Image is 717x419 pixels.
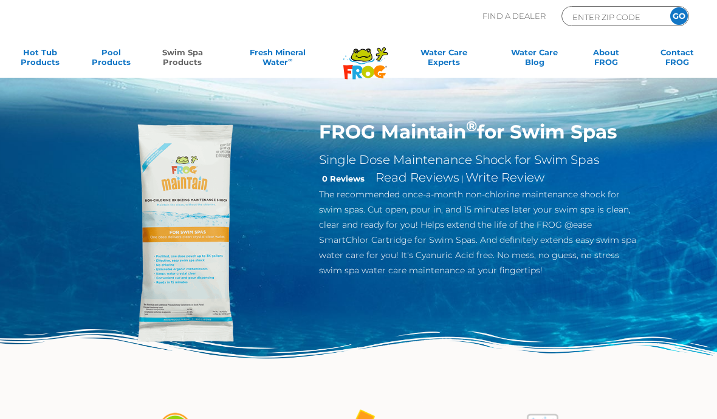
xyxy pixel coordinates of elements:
[155,47,210,72] a: Swim SpaProducts
[83,47,139,72] a: PoolProducts
[319,152,642,168] h2: Single Dose Maintenance Shock for Swim Spas
[12,47,67,72] a: Hot TubProducts
[319,187,642,278] p: The recommended once-a-month non-chlorine maintenance shock for swim spas. Cut open, pour in, and...
[322,174,365,183] strong: 0 Reviews
[670,7,688,25] input: GO
[226,47,329,72] a: Fresh MineralWater∞
[507,47,562,72] a: Water CareBlog
[288,56,292,63] sup: ∞
[578,47,634,72] a: AboutFROG
[376,170,459,185] a: Read Reviews
[465,170,544,185] a: Write Review
[461,174,464,183] span: |
[466,117,477,135] sup: ®
[337,32,394,80] img: Frog Products Logo
[397,47,491,72] a: Water CareExperts
[75,120,301,346] img: ss-maintain-hero.png
[650,47,705,72] a: ContactFROG
[319,120,642,143] h1: FROG Maintain for Swim Spas
[482,6,546,26] p: Find A Dealer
